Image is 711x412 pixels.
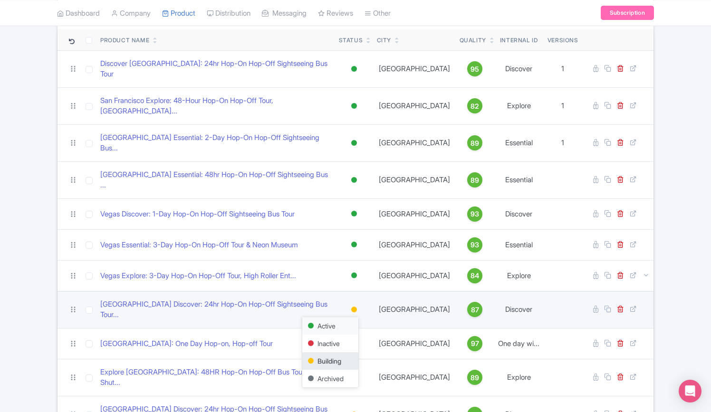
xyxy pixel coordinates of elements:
td: One day wi... [494,328,544,359]
div: Quality [460,36,486,45]
a: [GEOGRAPHIC_DATA] Discover: 24hr Hop-On Hop-Off Sightseeing Bus Tour... [100,299,331,320]
a: Subscription [601,6,654,20]
td: [GEOGRAPHIC_DATA] [373,198,456,229]
a: 89 [460,135,490,150]
a: 84 [460,268,490,283]
a: Vegas Explore: 3-Day Hop-On Hop-Off Tour, High Roller Ent... [100,271,296,281]
span: 87 [471,305,479,315]
td: [GEOGRAPHIC_DATA] [373,291,456,328]
a: [GEOGRAPHIC_DATA]: One Day Hop-on, Hop-off Tour [100,338,273,349]
span: 95 [471,64,479,75]
span: 93 [471,240,479,250]
td: [GEOGRAPHIC_DATA] [373,124,456,161]
td: [GEOGRAPHIC_DATA] [373,359,456,396]
td: Explore [494,260,544,291]
td: Explore [494,87,544,124]
a: 93 [460,237,490,253]
a: 97 [460,336,490,351]
a: Explore [GEOGRAPHIC_DATA]: 48HR Hop-On Hop-Off Bus Tour with Shut... [100,367,331,388]
td: [GEOGRAPHIC_DATA] [373,87,456,124]
div: Active [349,269,359,282]
div: Archived [302,370,358,387]
span: 1 [561,138,564,147]
div: City [377,36,391,45]
th: Versions [544,29,582,51]
div: Active [349,99,359,113]
span: 89 [471,175,479,186]
td: Discover [494,50,544,87]
td: Discover [494,291,544,328]
span: 84 [471,271,479,281]
div: Inactive [302,335,358,352]
td: Essential [494,229,544,260]
td: [GEOGRAPHIC_DATA] [373,260,456,291]
div: Active [349,136,359,150]
a: [GEOGRAPHIC_DATA] Essential: 2-Day Hop-On Hop-Off Sightseeing Bus... [100,132,331,154]
div: Active [349,207,359,221]
td: [GEOGRAPHIC_DATA] [373,50,456,87]
td: [GEOGRAPHIC_DATA] [373,161,456,198]
span: 1 [561,64,564,73]
td: Essential [494,124,544,161]
a: Vegas Discover: 1-Day Hop-On Hop-Off Sightseeing Bus Tour [100,209,295,220]
div: Product Name [100,36,149,45]
td: [GEOGRAPHIC_DATA] [373,328,456,359]
a: [GEOGRAPHIC_DATA] Essential: 48hr Hop-On Hop-Off Sightseeing Bus ... [100,169,331,191]
a: 89 [460,370,490,385]
span: 89 [471,373,479,383]
div: Building [349,303,359,317]
a: 93 [460,206,490,222]
div: Open Intercom Messenger [679,380,701,403]
span: 97 [471,338,479,349]
span: 1 [561,101,564,110]
div: Active [349,238,359,252]
td: Explore [494,359,544,396]
span: 89 [471,138,479,149]
td: Discover [494,198,544,229]
a: 95 [460,61,490,76]
th: Internal ID [494,29,544,51]
td: [GEOGRAPHIC_DATA] [373,229,456,260]
div: Building [302,352,358,370]
span: 82 [471,101,479,112]
a: San Francisco Explore: 48-Hour Hop-On Hop-Off Tour, [GEOGRAPHIC_DATA]... [100,95,331,117]
a: Discover [GEOGRAPHIC_DATA]: 24hr Hop-On Hop-Off Sightseeing Bus Tour [100,58,331,80]
td: Essential [494,161,544,198]
div: Status [339,36,363,45]
a: 82 [460,98,490,113]
span: 93 [471,209,479,219]
div: Active [349,173,359,187]
a: 89 [460,172,490,187]
div: Active [302,317,358,335]
a: Vegas Essential: 3-Day Hop-On Hop-Off Tour & Neon Museum [100,240,298,251]
a: 87 [460,302,490,317]
div: Active [349,62,359,76]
